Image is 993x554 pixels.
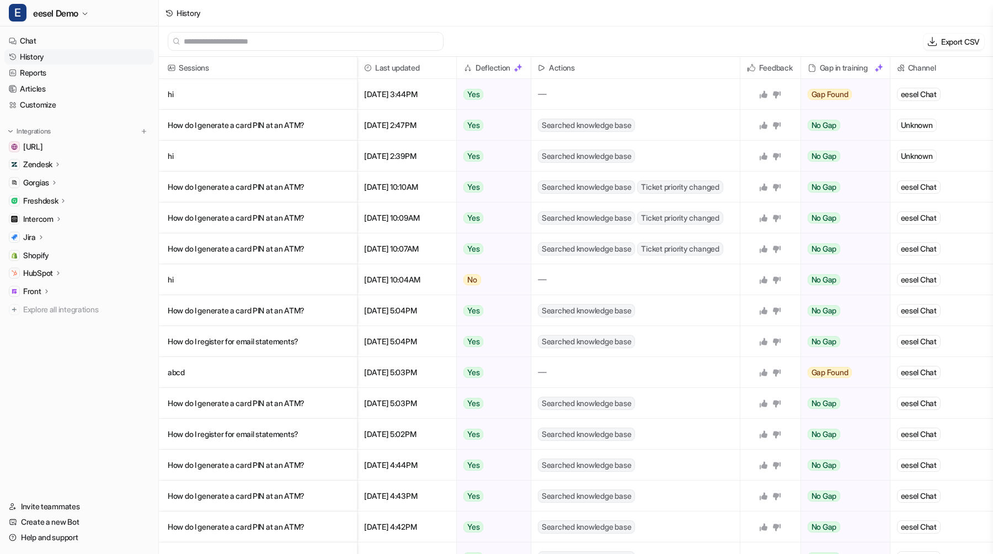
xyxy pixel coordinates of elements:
button: Export CSV [923,34,984,50]
span: [DATE] 10:09AM [362,203,452,233]
a: Articles [4,81,154,97]
div: eesel Chat [897,304,941,317]
p: HubSpot [23,268,53,279]
span: Ticket priority changed [637,242,723,255]
img: Zendesk [11,161,18,168]
button: Yes [457,141,525,172]
span: [DATE] 5:03PM [362,357,452,388]
span: [DATE] 10:07AM [362,233,452,264]
img: Shopify [11,252,18,259]
span: Last updated [362,57,452,79]
button: Integrations [4,126,54,137]
button: Yes [457,110,525,141]
span: Searched knowledge base [538,304,635,317]
div: Gap in training [805,57,885,79]
button: No Gap [801,295,883,326]
a: ShopifyShopify [4,248,154,263]
div: eesel Chat [897,335,941,348]
p: Front [23,286,41,297]
span: Sessions [163,57,353,79]
a: Help and support [4,530,154,545]
span: Yes [463,120,483,131]
span: Explore all integrations [23,301,150,318]
span: [DATE] 3:44PM [362,79,452,110]
span: [DATE] 5:04PM [362,295,452,326]
p: hi [168,79,348,110]
button: No Gap [801,419,883,450]
img: explore all integrations [9,304,20,315]
span: Searched knowledge base [538,180,635,194]
button: Yes [457,512,525,542]
span: Yes [463,367,483,378]
div: eesel Chat [897,242,941,255]
img: docs.eesel.ai [11,143,18,150]
span: No Gap [808,120,841,131]
a: Reports [4,65,154,81]
span: Ticket priority changed [637,180,723,194]
span: Searched knowledge base [538,335,635,348]
a: Explore all integrations [4,302,154,317]
button: No Gap [801,512,883,542]
button: Yes [457,79,525,110]
button: No Gap [801,450,883,481]
p: Export CSV [941,36,980,47]
span: Channel [895,57,989,79]
button: No Gap [801,141,883,172]
span: E [9,4,26,22]
div: eesel Chat [897,489,941,503]
a: Create a new Bot [4,514,154,530]
span: [DATE] 10:04AM [362,264,452,295]
button: Gap Found [801,357,883,388]
p: Zendesk [23,159,52,170]
span: Searched knowledge base [538,119,635,132]
span: No Gap [808,336,841,347]
button: No Gap [801,481,883,512]
span: Searched knowledge base [538,211,635,225]
p: How do I generate a card PIN at an ATM? [168,481,348,512]
button: No [457,264,525,295]
span: [DATE] 5:02PM [362,419,452,450]
img: Intercom [11,216,18,222]
a: Customize [4,97,154,113]
span: No Gap [808,305,841,316]
span: No Gap [808,521,841,532]
span: No Gap [808,151,841,162]
button: No Gap [801,326,883,357]
span: Yes [463,398,483,409]
span: No Gap [808,274,841,285]
span: No Gap [808,460,841,471]
p: Integrations [17,127,51,136]
button: No Gap [801,388,883,419]
img: Front [11,288,18,295]
button: No Gap [801,110,883,141]
img: Freshdesk [11,198,18,204]
p: How do I generate a card PIN at an ATM? [168,110,348,141]
p: How do I generate a card PIN at an ATM? [168,203,348,233]
span: [DATE] 2:47PM [362,110,452,141]
img: menu_add.svg [140,127,148,135]
div: eesel Chat [897,459,941,472]
p: How do I generate a card PIN at an ATM? [168,295,348,326]
button: No Gap [801,233,883,264]
div: eesel Chat [897,273,941,286]
img: expand menu [7,127,14,135]
button: Yes [457,419,525,450]
div: eesel Chat [897,211,941,225]
button: Yes [457,388,525,419]
span: Gap Found [808,367,852,378]
span: Searched knowledge base [538,428,635,441]
p: hi [168,264,348,295]
h2: Feedback [759,57,793,79]
span: No Gap [808,212,841,223]
div: eesel Chat [897,88,941,101]
span: Searched knowledge base [538,489,635,503]
h2: Deflection [476,57,510,79]
button: No Gap [801,203,883,233]
span: Searched knowledge base [538,397,635,410]
span: Yes [463,460,483,471]
div: eesel Chat [897,180,941,194]
a: Chat [4,33,154,49]
div: eesel Chat [897,520,941,534]
p: Freshdesk [23,195,58,206]
span: Yes [463,491,483,502]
